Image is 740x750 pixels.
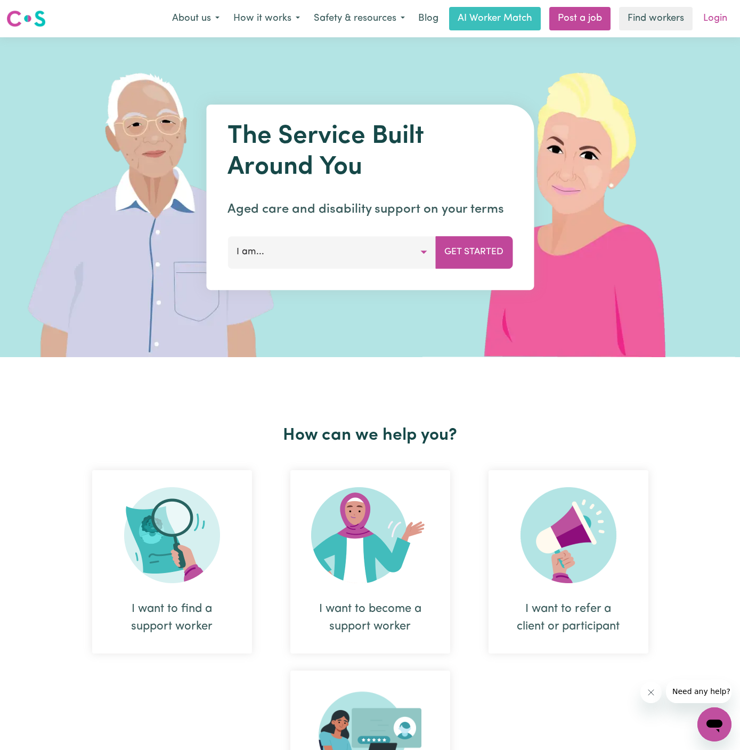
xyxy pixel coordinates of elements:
[666,680,731,703] iframe: Message from company
[118,600,226,635] div: I want to find a support worker
[227,122,513,183] h1: The Service Built Around You
[226,7,307,30] button: How it works
[449,7,541,30] a: AI Worker Match
[549,7,611,30] a: Post a job
[412,7,445,30] a: Blog
[640,682,662,703] iframe: Close message
[521,487,616,583] img: Refer
[514,600,623,635] div: I want to refer a client or participant
[435,236,513,268] button: Get Started
[290,470,450,654] div: I want to become a support worker
[489,470,648,654] div: I want to refer a client or participant
[6,9,46,28] img: Careseekers logo
[316,600,425,635] div: I want to become a support worker
[124,487,220,583] img: Search
[6,6,46,31] a: Careseekers logo
[92,470,252,654] div: I want to find a support worker
[227,200,513,219] p: Aged care and disability support on your terms
[619,7,693,30] a: Find workers
[697,7,734,30] a: Login
[73,425,668,446] h2: How can we help you?
[227,236,436,268] button: I am...
[307,7,412,30] button: Safety & resources
[311,487,429,583] img: Become Worker
[165,7,226,30] button: About us
[697,707,731,741] iframe: Button to launch messaging window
